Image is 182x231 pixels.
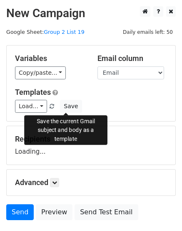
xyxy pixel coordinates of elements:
[60,100,82,113] button: Save
[15,100,47,113] a: Load...
[6,204,34,220] a: Send
[6,6,176,20] h2: New Campaign
[15,88,51,96] a: Templates
[15,66,66,79] a: Copy/paste...
[15,135,167,156] div: Loading...
[120,29,176,35] a: Daily emails left: 50
[36,204,72,220] a: Preview
[15,135,167,144] h5: Recipients
[15,54,85,63] h5: Variables
[24,115,107,145] div: Save the current Gmail subject and body as a template
[6,29,85,35] small: Google Sheet:
[15,178,167,187] h5: Advanced
[120,28,176,37] span: Daily emails left: 50
[97,54,167,63] h5: Email column
[75,204,138,220] a: Send Test Email
[44,29,85,35] a: Group 2 List 19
